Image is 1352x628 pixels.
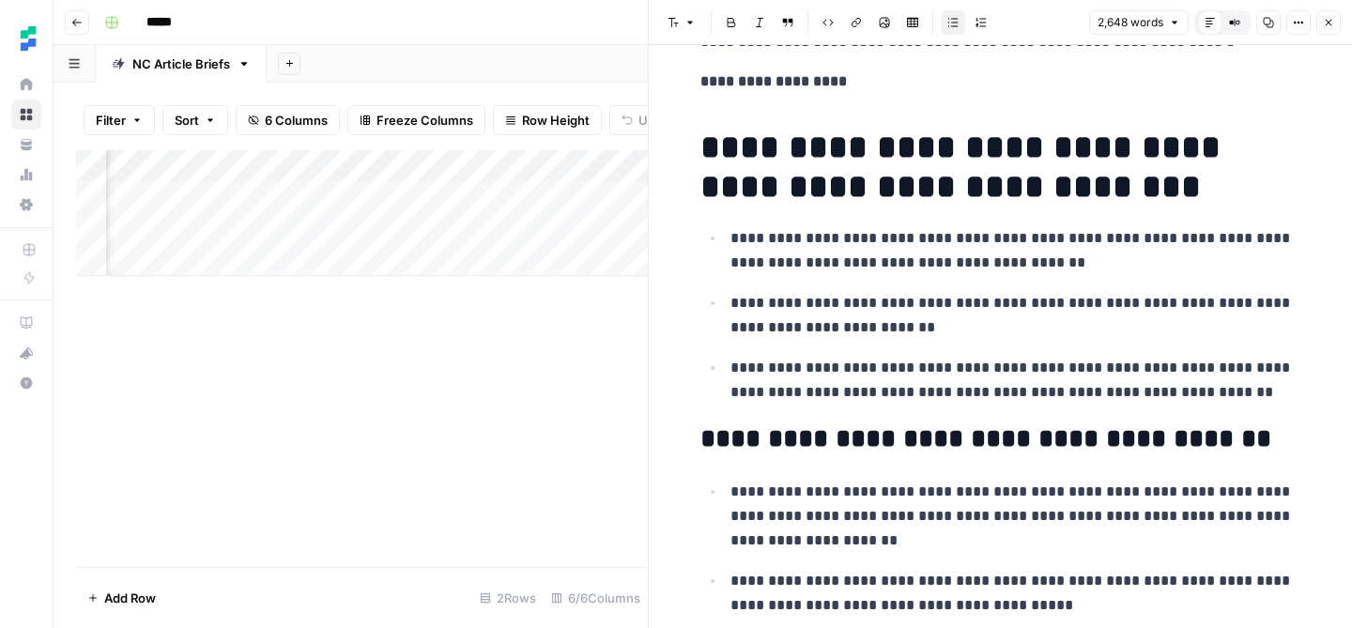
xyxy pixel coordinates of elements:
button: Help + Support [11,368,41,398]
span: Add Row [104,589,156,607]
button: Freeze Columns [347,105,485,135]
span: 2,648 words [1098,14,1163,31]
button: Add Row [76,583,167,613]
span: Undo [638,111,670,130]
button: Sort [162,105,228,135]
button: Undo [609,105,683,135]
button: Filter [84,105,155,135]
span: Row Height [522,111,590,130]
span: Sort [175,111,199,130]
a: NC Article Briefs [96,45,267,83]
a: Settings [11,190,41,220]
button: 6 Columns [236,105,340,135]
button: What's new? [11,338,41,368]
a: Home [11,69,41,100]
span: Filter [96,111,126,130]
div: NC Article Briefs [132,54,230,73]
div: What's new? [12,339,40,367]
a: Your Data [11,130,41,160]
div: 2 Rows [472,583,544,613]
a: AirOps Academy [11,308,41,338]
span: Freeze Columns [376,111,473,130]
div: 6/6 Columns [544,583,648,613]
a: Browse [11,100,41,130]
span: 6 Columns [265,111,328,130]
button: Row Height [493,105,602,135]
a: Usage [11,160,41,190]
img: Ten Speed Logo [11,22,45,55]
button: 2,648 words [1089,10,1189,35]
button: Workspace: Ten Speed [11,15,41,62]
